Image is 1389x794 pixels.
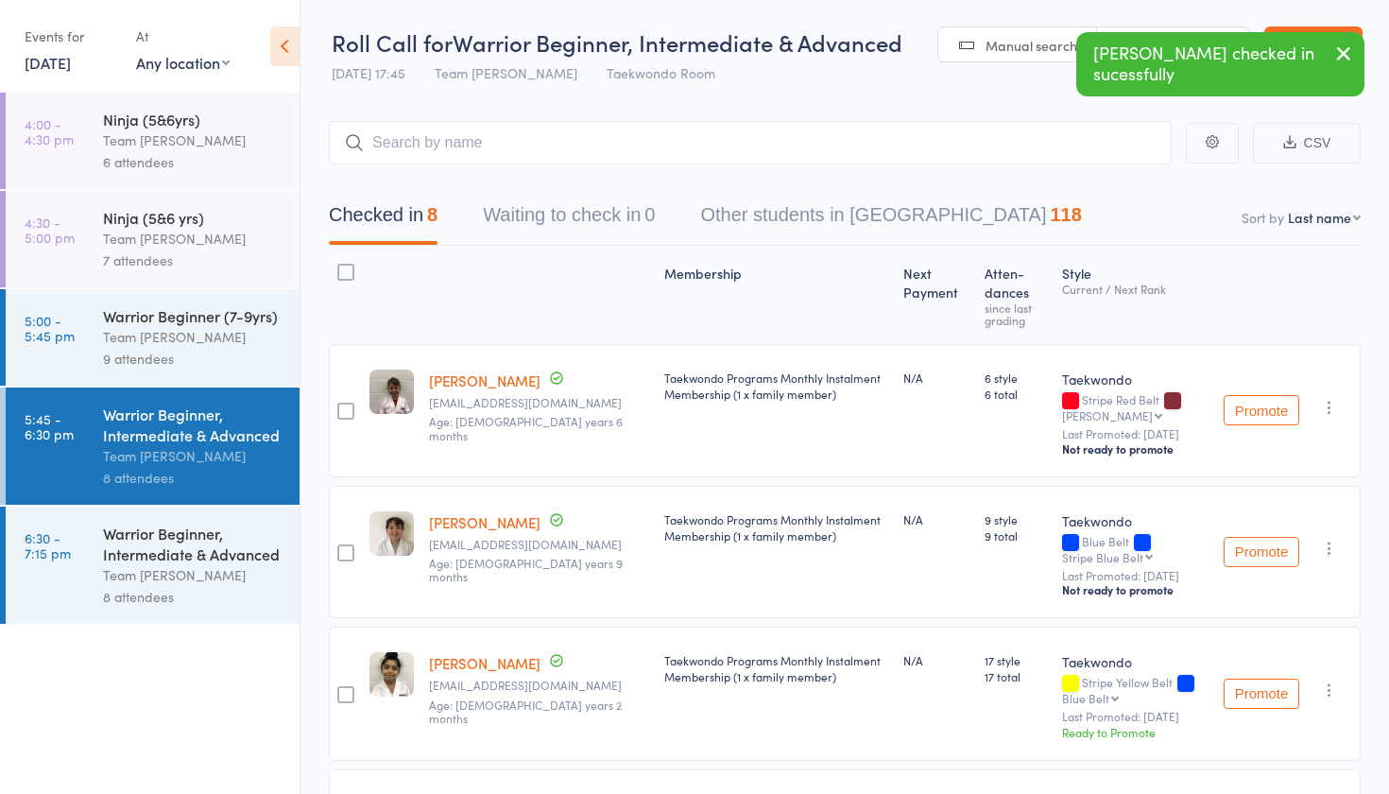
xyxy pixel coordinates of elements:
div: 7 attendees [103,250,283,271]
a: 4:00 -4:30 pmNinja (5&6yrs)Team [PERSON_NAME]6 attendees [6,93,300,189]
img: image1658814642.png [369,511,414,556]
div: 8 [427,204,437,225]
div: Next Payment [896,254,978,336]
img: image1626158937.png [369,370,414,414]
span: 6 style [985,370,1047,386]
button: Waiting to check in0 [483,195,655,245]
button: Other students in [GEOGRAPHIC_DATA]118 [700,195,1081,245]
button: Promote [1224,395,1299,425]
div: 8 attendees [103,586,283,608]
div: Any location [136,52,230,73]
span: Age: [DEMOGRAPHIC_DATA] years 9 months [429,555,623,584]
img: image1708500052.png [369,652,414,697]
div: [PERSON_NAME] [1062,409,1153,422]
a: [PERSON_NAME] [429,653,540,673]
div: Warrior Beginner, Intermediate & Advanced [103,404,283,445]
span: Roll Call for [332,26,453,58]
button: Checked in8 [329,195,437,245]
div: Team [PERSON_NAME] [103,228,283,250]
div: Ninja (5&6yrs) [103,109,283,129]
span: Age: [DEMOGRAPHIC_DATA] years 2 months [429,697,622,726]
button: CSV [1253,123,1361,164]
div: Taekwondo Programs Monthly Instalment Membership (1 x family member) [664,511,888,544]
div: 0 [644,204,655,225]
small: charlalex@hotmail.com [429,396,649,409]
div: Stripe Red Belt [1062,393,1209,422]
span: 17 style [985,652,1047,668]
div: Team [PERSON_NAME] [103,326,283,348]
input: Search by name [329,121,1172,164]
span: 9 style [985,511,1047,527]
div: Atten­dances [977,254,1055,336]
div: Taekwondo Programs Monthly Instalment Membership (1 x family member) [664,370,888,402]
div: Stripe Yellow Belt [1062,676,1209,704]
div: 118 [1050,204,1081,225]
div: Blue Belt [1062,692,1109,704]
a: 6:30 -7:15 pmWarrior Beginner, Intermediate & AdvancedTeam [PERSON_NAME]8 attendees [6,507,300,624]
small: Last Promoted: [DATE] [1062,569,1209,582]
button: Promote [1224,679,1299,709]
div: 8 attendees [103,467,283,489]
span: 9 total [985,527,1047,544]
div: Taekwondo [1062,652,1209,671]
span: Warrior Beginner, Intermediate & Advanced [453,26,902,58]
span: 17 total [985,668,1047,684]
div: 9 attendees [103,348,283,370]
div: Current / Next Rank [1062,283,1209,295]
div: Taekwondo Programs Monthly Instalment Membership (1 x family member) [664,652,888,684]
time: 6:30 - 7:15 pm [25,530,71,561]
div: Ninja (5&6 yrs) [103,207,283,228]
small: Last Promoted: [DATE] [1062,710,1209,723]
div: Taekwondo [1062,511,1209,530]
span: 6 total [985,386,1047,402]
a: 5:45 -6:30 pmWarrior Beginner, Intermediate & AdvancedTeam [PERSON_NAME]8 attendees [6,388,300,505]
div: Not ready to promote [1062,441,1209,457]
div: Blue Belt [1062,535,1209,563]
button: Promote [1224,537,1299,567]
div: since last grading [985,302,1047,326]
span: Age: [DEMOGRAPHIC_DATA] years 6 months [429,413,623,442]
a: [PERSON_NAME] [429,512,540,532]
div: Taekwondo [1062,370,1209,388]
div: Warrior Beginner, Intermediate & Advanced [103,523,283,564]
div: At [136,21,230,52]
label: Sort by [1242,208,1284,227]
small: Roopanddev31@gmail.com [429,679,649,692]
div: Style [1055,254,1216,336]
a: 4:30 -5:00 pmNinja (5&6 yrs)Team [PERSON_NAME]7 attendees [6,191,300,287]
a: 5:00 -5:45 pmWarrior Beginner (7-9yrs)Team [PERSON_NAME]9 attendees [6,289,300,386]
div: Membership [657,254,896,336]
time: 4:30 - 5:00 pm [25,215,75,245]
div: Not ready to promote [1062,582,1209,597]
span: Team [PERSON_NAME] [435,63,577,82]
span: [DATE] 17:45 [332,63,405,82]
div: Team [PERSON_NAME] [103,129,283,151]
div: Team [PERSON_NAME] [103,564,283,586]
a: Exit roll call [1264,26,1363,64]
small: Last Promoted: [DATE] [1062,427,1209,440]
div: Stripe Blue Belt [1062,551,1143,563]
time: 5:00 - 5:45 pm [25,313,75,343]
time: 4:00 - 4:30 pm [25,116,74,147]
div: 6 attendees [103,151,283,173]
a: [PERSON_NAME] [429,371,540,390]
div: Team [PERSON_NAME] [103,445,283,467]
small: fionatineo@gmail.com [429,538,649,551]
div: Warrior Beginner (7-9yrs) [103,305,283,326]
div: N/A [903,511,970,527]
div: Ready to Promote [1062,724,1209,740]
div: N/A [903,370,970,386]
a: [DATE] [25,52,71,73]
div: Last name [1288,208,1351,227]
span: Taekwondo Room [607,63,715,82]
time: 5:45 - 6:30 pm [25,411,74,441]
div: [PERSON_NAME] checked in sucessfully [1076,32,1364,96]
div: N/A [903,652,970,668]
div: Events for [25,21,117,52]
span: Manual search [986,36,1077,55]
